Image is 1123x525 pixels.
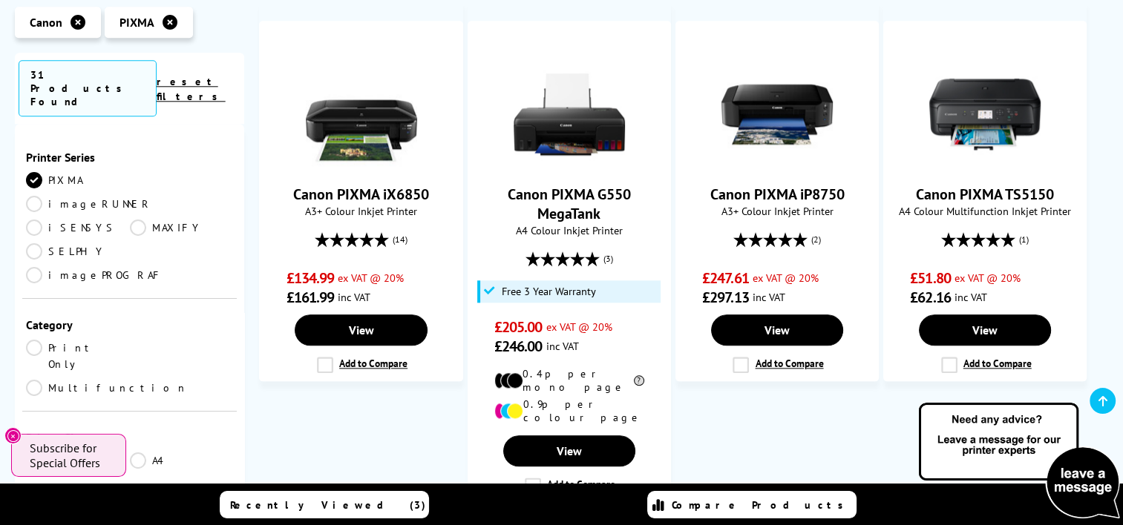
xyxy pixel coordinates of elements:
[26,219,130,236] a: iSENSYS
[4,427,22,444] button: Close
[811,225,821,254] span: (2)
[26,267,163,283] a: imagePROGRAF
[891,204,1078,218] span: A4 Colour Multifunction Inkjet Printer
[220,491,429,518] a: Recently Viewed (3)
[317,357,407,373] label: Add to Compare
[30,15,62,30] span: Canon
[287,268,335,288] span: £134.99
[915,400,1123,522] img: Open Live Chat window
[508,185,631,223] a: Canon PIXMA G550 MegaTank
[721,59,833,170] img: Canon PIXMA iP8750
[494,367,644,394] li: 0.4p per mono page
[26,196,152,212] a: imageRUNNER
[514,158,625,173] a: Canon PIXMA G550 MegaTank
[603,245,613,273] span: (3)
[494,397,644,424] li: 0.9p per colour page
[514,59,625,170] img: Canon PIXMA G550 MegaTank
[955,290,987,304] span: inc VAT
[910,268,951,288] span: £51.80
[494,317,543,337] span: £205.00
[525,478,615,494] label: Add to Compare
[119,15,154,30] span: PIXMA
[19,60,157,116] span: 31 Products Found
[393,225,407,254] span: (14)
[941,357,1032,373] label: Add to Compare
[130,452,234,469] a: A4
[955,271,1021,285] span: ex VAT @ 20%
[267,204,454,218] span: A3+ Colour Inkjet Printer
[338,271,404,285] span: ex VAT @ 20%
[306,59,417,170] img: Canon PIXMA iX6850
[672,498,851,512] span: Compare Products
[546,320,612,334] span: ex VAT @ 20%
[546,339,578,353] span: inc VAT
[684,204,871,218] span: A3+ Colour Inkjet Printer
[26,430,233,445] div: Printer Size
[1019,225,1029,254] span: (1)
[710,185,844,204] a: Canon PIXMA iP8750
[753,290,785,304] span: inc VAT
[647,491,857,518] a: Compare Products
[26,340,130,372] a: Print Only
[306,158,417,173] a: Canon PIXMA iX6850
[26,150,233,165] div: Printer Series
[711,314,843,346] a: View
[26,243,130,260] a: SELPHY
[733,357,823,373] label: Add to Compare
[929,59,1041,170] img: Canon PIXMA TS5150
[910,288,951,307] span: £62.16
[494,337,543,356] span: £246.00
[157,75,226,103] a: reset filters
[502,285,596,297] span: Free 3 Year Warranty
[916,185,1054,204] a: Canon PIXMA TS5150
[702,268,749,288] span: £247.61
[26,172,130,188] a: PIXMA
[26,317,233,332] div: Category
[130,219,234,236] a: MAXIFY
[287,288,335,307] span: £161.99
[721,158,833,173] a: Canon PIXMA iP8750
[919,314,1051,346] a: View
[26,380,188,396] a: Multifunction
[753,271,819,285] span: ex VAT @ 20%
[230,498,426,512] span: Recently Viewed (3)
[702,288,749,307] span: £297.13
[929,158,1041,173] a: Canon PIXMA TS5150
[30,440,111,470] span: Subscribe for Special Offers
[476,223,663,237] span: A4 Colour Inkjet Printer
[295,314,427,346] a: View
[338,290,370,304] span: inc VAT
[503,435,635,466] a: View
[293,185,429,204] a: Canon PIXMA iX6850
